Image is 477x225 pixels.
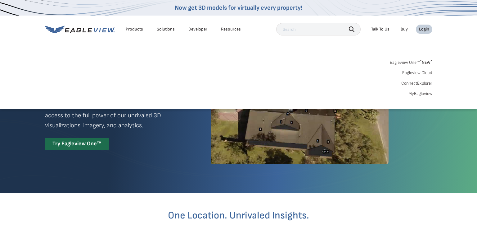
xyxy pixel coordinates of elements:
h2: One Location. Unrivaled Insights. [50,211,428,221]
a: Eagleview Cloud [402,70,432,76]
input: Search [276,23,361,35]
div: Login [419,26,429,32]
p: A premium digital experience that provides seamless access to the full power of our unrivaled 3D ... [45,101,188,130]
a: Developer [188,26,207,32]
div: Try Eagleview One™ [45,138,109,150]
a: Buy [401,26,408,32]
div: Resources [221,26,241,32]
div: Solutions [157,26,175,32]
a: ConnectExplorer [401,81,432,86]
div: Talk To Us [371,26,389,32]
div: Products [126,26,143,32]
a: Now get 3D models for virtually every property! [175,4,302,12]
a: MyEagleview [408,91,432,96]
span: NEW [420,60,432,65]
a: Eagleview One™*NEW* [390,58,432,65]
